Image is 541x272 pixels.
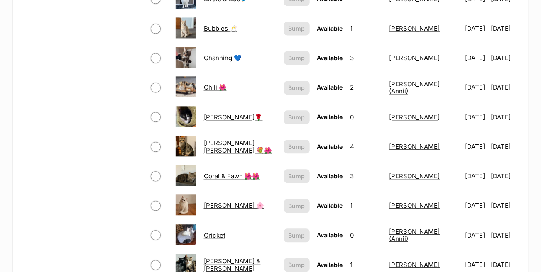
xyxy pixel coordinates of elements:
[462,103,490,131] td: [DATE]
[491,162,519,190] td: [DATE]
[284,199,310,213] button: Bump
[347,103,385,131] td: 0
[317,113,343,120] span: Available
[289,142,305,151] span: Bump
[289,172,305,180] span: Bump
[389,261,440,269] a: [PERSON_NAME]
[204,172,260,180] a: Coral & Fawn 🌺🌺
[389,228,440,243] a: [PERSON_NAME] (Annii)
[462,44,490,72] td: [DATE]
[491,132,519,161] td: [DATE]
[204,231,225,239] a: Cricket
[284,228,310,242] button: Bump
[317,172,343,180] span: Available
[491,73,519,102] td: [DATE]
[491,14,519,43] td: [DATE]
[347,191,385,220] td: 1
[204,257,261,272] a: [PERSON_NAME] & [PERSON_NAME]
[204,113,263,121] a: [PERSON_NAME]🌹
[317,261,343,268] span: Available
[176,224,196,245] img: Cricket
[176,165,196,186] img: Coral & Fawn 🌺🌺
[284,22,310,35] button: Bump
[462,221,490,250] td: [DATE]
[462,191,490,220] td: [DATE]
[491,103,519,131] td: [DATE]
[204,202,264,209] a: [PERSON_NAME] 🌸
[204,54,242,62] a: Channing 💙
[289,83,305,92] span: Bump
[289,24,305,33] span: Bump
[289,202,305,210] span: Bump
[317,25,343,32] span: Available
[317,202,343,209] span: Available
[389,143,440,151] a: [PERSON_NAME]
[289,53,305,62] span: Bump
[284,81,310,95] button: Bump
[284,51,310,65] button: Bump
[389,113,440,121] a: [PERSON_NAME]
[347,73,385,102] td: 2
[176,136,196,156] img: Cindy Lou 💐🌺
[491,44,519,72] td: [DATE]
[491,191,519,220] td: [DATE]
[317,84,343,91] span: Available
[176,194,196,215] img: Cressy 🌸
[204,24,237,32] a: Bubbles 🥂
[347,132,385,161] td: 4
[462,132,490,161] td: [DATE]
[289,113,305,121] span: Bump
[389,80,440,95] a: [PERSON_NAME] (Annii)
[284,169,310,183] button: Bump
[284,258,310,272] button: Bump
[462,14,490,43] td: [DATE]
[317,231,343,238] span: Available
[317,54,343,61] span: Available
[347,44,385,72] td: 3
[284,110,310,124] button: Bump
[491,221,519,250] td: [DATE]
[462,162,490,190] td: [DATE]
[389,24,440,32] a: [PERSON_NAME]
[389,54,440,62] a: [PERSON_NAME]
[389,202,440,209] a: [PERSON_NAME]
[284,140,310,153] button: Bump
[317,143,343,150] span: Available
[204,139,272,154] a: [PERSON_NAME] [PERSON_NAME] 💐🌺
[289,260,305,269] span: Bump
[347,221,385,250] td: 0
[204,83,227,91] a: Chili 🌺
[389,172,440,180] a: [PERSON_NAME]
[289,231,305,240] span: Bump
[347,14,385,43] td: 1
[347,162,385,190] td: 3
[462,73,490,102] td: [DATE]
